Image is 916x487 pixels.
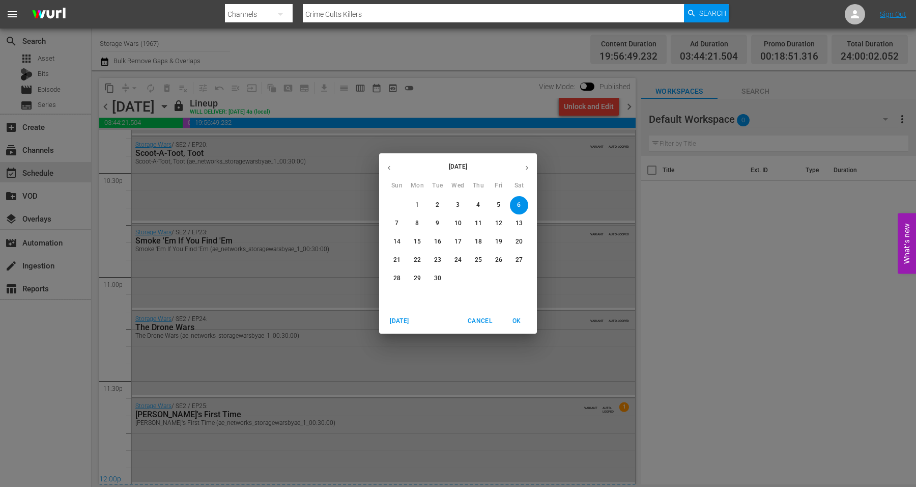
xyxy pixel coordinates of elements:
p: 6 [517,201,521,209]
a: Sign Out [880,10,906,18]
button: 23 [428,251,447,269]
button: 30 [428,269,447,288]
button: 8 [408,214,426,233]
span: Sun [388,181,406,191]
button: 3 [449,196,467,214]
button: 26 [490,251,508,269]
button: 29 [408,269,426,288]
button: 25 [469,251,488,269]
button: 13 [510,214,528,233]
p: 1 [415,201,419,209]
button: 28 [388,269,406,288]
button: 2 [428,196,447,214]
button: 15 [408,233,426,251]
p: 5 [497,201,500,209]
p: [DATE] [399,162,517,171]
button: 10 [449,214,467,233]
p: 3 [456,201,460,209]
span: Cancel [468,316,492,327]
p: 12 [495,219,502,228]
p: 28 [393,274,400,283]
span: Thu [469,181,488,191]
button: 12 [490,214,508,233]
button: 5 [490,196,508,214]
p: 20 [516,237,523,246]
p: 2 [436,201,439,209]
span: Mon [408,181,426,191]
button: OK [500,313,533,330]
p: 29 [414,274,421,283]
p: 8 [415,219,419,228]
p: 25 [475,256,482,264]
button: 17 [449,233,467,251]
button: 18 [469,233,488,251]
p: 17 [454,237,462,246]
button: 19 [490,233,508,251]
button: 14 [388,233,406,251]
button: 7 [388,214,406,233]
p: 21 [393,256,400,264]
button: 27 [510,251,528,269]
p: 4 [476,201,480,209]
span: Tue [428,181,447,191]
p: 24 [454,256,462,264]
button: 11 [469,214,488,233]
p: 18 [475,237,482,246]
p: 27 [516,256,523,264]
button: 4 [469,196,488,214]
button: 21 [388,251,406,269]
p: 11 [475,219,482,228]
p: 26 [495,256,502,264]
button: 1 [408,196,426,214]
span: OK [504,316,529,327]
span: Search [699,4,726,22]
button: 6 [510,196,528,214]
button: Open Feedback Widget [898,213,916,274]
button: 22 [408,251,426,269]
button: 16 [428,233,447,251]
img: ans4CAIJ8jUAAAAAAAAAAAAAAAAAAAAAAAAgQb4GAAAAAAAAAAAAAAAAAAAAAAAAJMjXAAAAAAAAAAAAAAAAAAAAAAAAgAT5G... [24,3,73,26]
button: 20 [510,233,528,251]
p: 23 [434,256,441,264]
p: 14 [393,237,400,246]
p: 16 [434,237,441,246]
span: Wed [449,181,467,191]
span: Sat [510,181,528,191]
p: 30 [434,274,441,283]
p: 22 [414,256,421,264]
p: 9 [436,219,439,228]
p: 7 [395,219,398,228]
button: [DATE] [383,313,416,330]
button: Cancel [464,313,496,330]
span: Fri [490,181,508,191]
p: 15 [414,237,421,246]
span: menu [6,8,18,20]
span: [DATE] [387,316,412,327]
p: 19 [495,237,502,246]
button: 9 [428,214,447,233]
button: 24 [449,251,467,269]
p: 10 [454,219,462,228]
p: 13 [516,219,523,228]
